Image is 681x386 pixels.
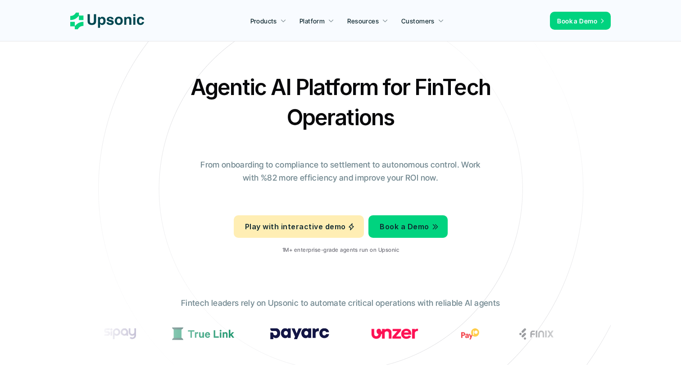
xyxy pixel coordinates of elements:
[245,220,345,233] p: Play with interactive demo
[380,220,429,233] p: Book a Demo
[550,12,611,30] a: Book a Demo
[282,247,399,253] p: 1M+ enterprise-grade agents run on Upsonic
[181,297,500,310] p: Fintech leaders rely on Upsonic to automate critical operations with reliable AI agents
[183,72,498,132] h2: Agentic AI Platform for FinTech Operations
[300,16,325,26] p: Platform
[194,159,487,185] p: From onboarding to compliance to settlement to autonomous control. Work with %82 more efficiency ...
[368,215,447,238] a: Book a Demo
[347,16,379,26] p: Resources
[557,16,597,26] p: Book a Demo
[401,16,435,26] p: Customers
[250,16,277,26] p: Products
[234,215,364,238] a: Play with interactive demo
[245,13,292,29] a: Products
